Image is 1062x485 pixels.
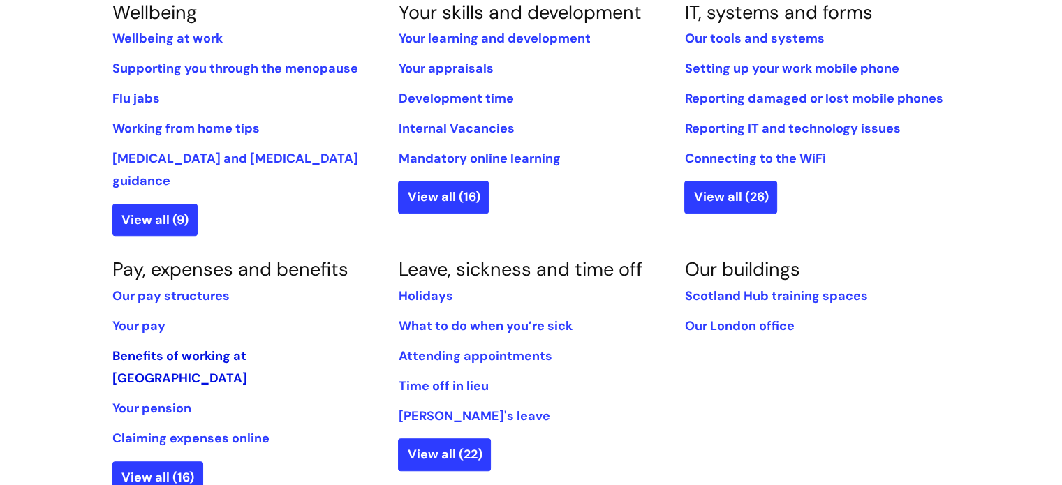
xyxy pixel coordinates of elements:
a: Your pay [112,318,165,334]
a: View all (26) [684,181,777,213]
a: Supporting you through the menopause [112,60,358,77]
a: Our tools and systems [684,30,824,47]
a: View all (9) [112,204,198,236]
a: Your pension [112,400,191,417]
a: Our buildings [684,257,799,281]
a: Reporting damaged or lost mobile phones [684,90,943,107]
a: [PERSON_NAME]'s leave [398,408,550,424]
a: Wellbeing at work [112,30,223,47]
a: Your appraisals [398,60,493,77]
a: Your learning and development [398,30,590,47]
a: Connecting to the WiFi [684,150,825,167]
a: Our London office [684,318,794,334]
a: Reporting IT and technology issues [684,120,900,137]
a: Working from home tips [112,120,260,137]
a: Attending appointments [398,348,552,364]
a: [MEDICAL_DATA] and [MEDICAL_DATA] guidance [112,150,358,189]
a: Setting up your work mobile phone [684,60,899,77]
a: Benefits of working at [GEOGRAPHIC_DATA] [112,348,247,387]
a: Pay, expenses and benefits [112,257,348,281]
a: Mandatory online learning [398,150,560,167]
a: Time off in lieu [398,378,488,394]
a: Scotland Hub training spaces [684,288,867,304]
a: Claiming expenses online [112,430,270,447]
a: What to do when you’re sick [398,318,572,334]
a: Flu jabs [112,90,160,107]
a: Internal Vacancies [398,120,514,137]
a: Holidays [398,288,452,304]
a: Development time [398,90,513,107]
a: View all (22) [398,438,491,470]
a: View all (16) [398,181,489,213]
a: Our pay structures [112,288,230,304]
a: Leave, sickness and time off [398,257,642,281]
